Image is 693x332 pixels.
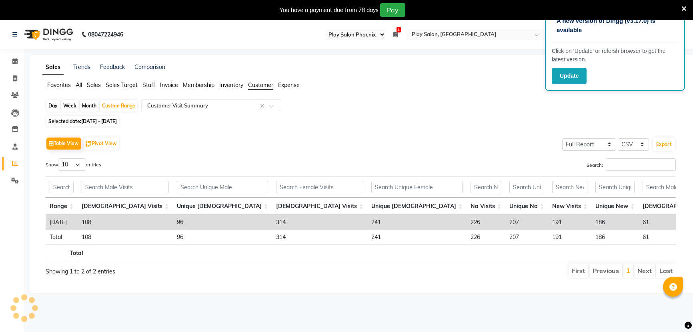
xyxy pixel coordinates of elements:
p: Click on ‘Update’ or refersh browser to get the latest version. [552,47,678,64]
span: 1 [397,27,401,32]
input: Search Unique New [595,181,635,193]
td: Total [46,230,78,245]
iframe: chat widget [659,300,685,324]
td: 226 [467,230,505,245]
td: 241 [367,215,467,230]
div: Week [61,100,78,111]
th: Unique New: activate to sort column ascending [591,198,639,215]
td: 314 [272,230,367,245]
td: 207 [505,215,548,230]
span: Inventory [219,81,243,89]
p: A new version of Dingg (v3.17.0) is available [557,16,673,34]
td: 241 [367,230,467,245]
input: Search Unique Male [177,181,268,193]
span: [DATE] - [DATE] [81,118,117,124]
input: Search Na Visits [471,181,501,193]
th: Male Visits: activate to sort column ascending [78,198,173,215]
td: 226 [467,215,505,230]
input: Search New Visits [552,181,587,193]
input: Search Range [50,181,74,193]
th: Total [46,245,87,260]
div: Day [46,100,60,111]
td: 96 [173,215,272,230]
td: 191 [548,230,591,245]
span: Sales Target [106,81,138,89]
input: Search Unique Female [371,181,463,193]
div: You have a payment due from 78 days [280,6,379,14]
input: Search: [606,158,676,171]
button: Pivot View [84,138,119,150]
th: Na Visits: activate to sort column ascending [467,198,505,215]
button: Table View [46,138,81,150]
input: Search Male Visits [82,181,169,193]
button: Update [552,68,587,84]
button: Export [653,138,675,151]
td: 96 [173,230,272,245]
th: Unique Na: activate to sort column ascending [505,198,548,215]
a: Trends [73,63,90,71]
th: Range: activate to sort column ascending [46,198,78,215]
td: 186 [591,230,639,245]
td: 108 [78,215,173,230]
a: Feedback [100,63,125,71]
span: Membership [183,81,214,89]
b: 08047224946 [88,23,123,46]
span: Sales [87,81,101,89]
td: 108 [78,230,173,245]
a: Sales [42,60,64,75]
input: Search Female Visits [276,181,363,193]
a: 1 [626,266,630,274]
td: 191 [548,215,591,230]
a: Comparison [134,63,165,71]
th: Unique Female: activate to sort column ascending [367,198,467,215]
input: Search Unique Na [509,181,544,193]
span: Clear all [260,102,267,110]
img: logo [20,23,75,46]
button: Pay [380,3,405,17]
td: 314 [272,215,367,230]
td: 207 [505,230,548,245]
select: Showentries [58,158,86,171]
span: Invoice [160,81,178,89]
label: Search: [587,158,676,171]
td: [DATE] [46,215,78,230]
a: 1 [393,31,398,38]
span: Selected date: [46,116,119,126]
img: pivot.png [86,141,92,147]
div: Month [80,100,98,111]
span: Favorites [47,81,71,89]
th: Unique Male: activate to sort column ascending [173,198,272,215]
span: Staff [142,81,155,89]
th: Female Visits: activate to sort column ascending [272,198,367,215]
span: All [76,81,82,89]
div: Showing 1 to 2 of 2 entries [46,263,301,276]
th: New Visits: activate to sort column ascending [548,198,591,215]
td: 186 [591,215,639,230]
label: Show entries [46,158,101,171]
div: Custom Range [100,100,137,111]
span: Customer [248,81,273,89]
span: Expense [278,81,300,89]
